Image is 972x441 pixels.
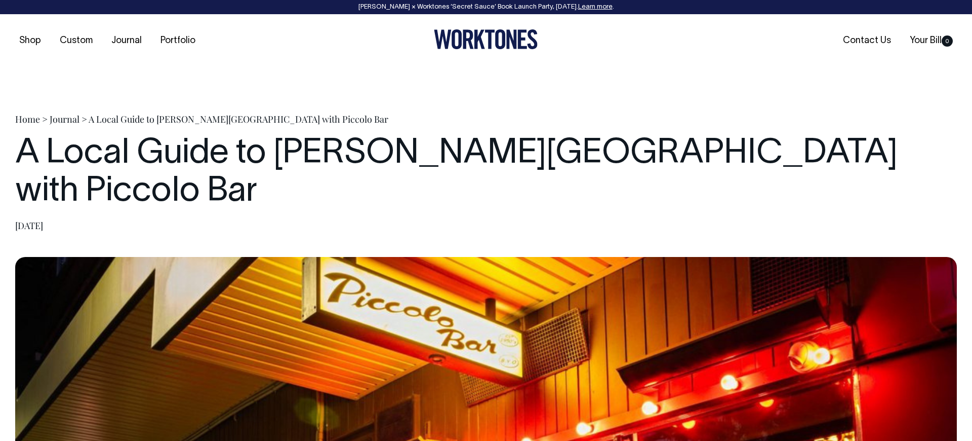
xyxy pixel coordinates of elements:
a: Contact Us [839,32,895,49]
span: 0 [942,35,953,47]
a: Shop [15,32,45,49]
h1: A Local Guide to [PERSON_NAME][GEOGRAPHIC_DATA] with Piccolo Bar [15,135,957,211]
a: Journal [107,32,146,49]
div: [PERSON_NAME] × Worktones ‘Secret Sauce’ Book Launch Party, [DATE]. . [10,4,962,11]
a: Home [15,113,40,125]
a: Learn more [578,4,613,10]
span: > [42,113,48,125]
a: Portfolio [156,32,199,49]
a: Journal [50,113,79,125]
span: > [82,113,87,125]
time: [DATE] [15,219,43,232]
a: Custom [56,32,97,49]
span: A Local Guide to [PERSON_NAME][GEOGRAPHIC_DATA] with Piccolo Bar [89,113,388,125]
a: Your Bill0 [906,32,957,49]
